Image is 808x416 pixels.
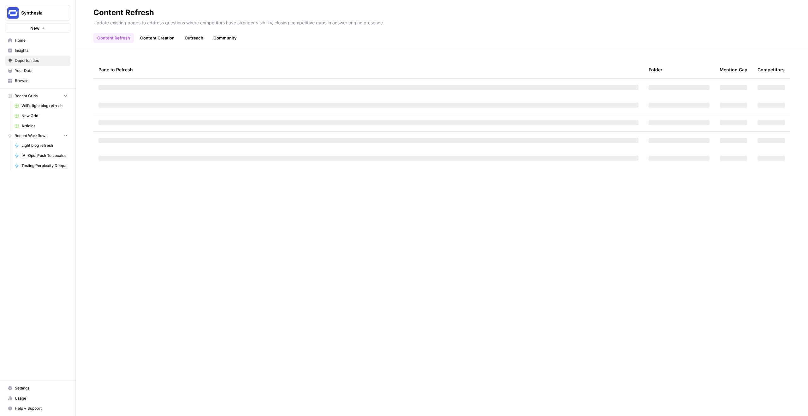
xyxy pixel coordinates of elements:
[5,35,70,45] a: Home
[21,163,68,169] span: Testing Perplexity Deep Research
[30,25,39,31] span: New
[5,131,70,140] button: Recent Workflows
[21,10,59,16] span: Synthesia
[12,101,70,111] a: Will's light blog refresh
[15,133,47,139] span: Recent Workflows
[181,33,207,43] a: Outreach
[5,5,70,21] button: Workspace: Synthesia
[5,66,70,76] a: Your Data
[757,61,785,78] div: Competitors
[15,78,68,84] span: Browse
[12,140,70,151] a: Light blog refresh
[21,113,68,119] span: New Grid
[15,68,68,74] span: Your Data
[5,76,70,86] a: Browse
[15,48,68,53] span: Insights
[93,33,134,43] a: Content Refresh
[5,23,70,33] button: New
[15,38,68,43] span: Home
[15,385,68,391] span: Settings
[15,406,68,411] span: Help + Support
[15,93,38,99] span: Recent Grids
[720,61,747,78] div: Mention Gap
[649,61,662,78] div: Folder
[136,33,178,43] a: Content Creation
[12,121,70,131] a: Articles
[21,143,68,148] span: Light blog refresh
[93,8,154,18] div: Content Refresh
[5,403,70,413] button: Help + Support
[21,103,68,109] span: Will's light blog refresh
[12,151,70,161] a: [AirOps] Push To Locales
[5,383,70,393] a: Settings
[21,153,68,158] span: [AirOps] Push To Locales
[15,395,68,401] span: Usage
[5,393,70,403] a: Usage
[98,61,639,78] div: Page to Refresh
[21,123,68,129] span: Articles
[12,161,70,171] a: Testing Perplexity Deep Research
[5,45,70,56] a: Insights
[7,7,19,19] img: Synthesia Logo
[5,91,70,101] button: Recent Grids
[93,18,790,26] p: Update existing pages to address questions where competitors have stronger visibility, closing co...
[12,111,70,121] a: New Grid
[15,58,68,63] span: Opportunities
[210,33,241,43] a: Community
[5,56,70,66] a: Opportunities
